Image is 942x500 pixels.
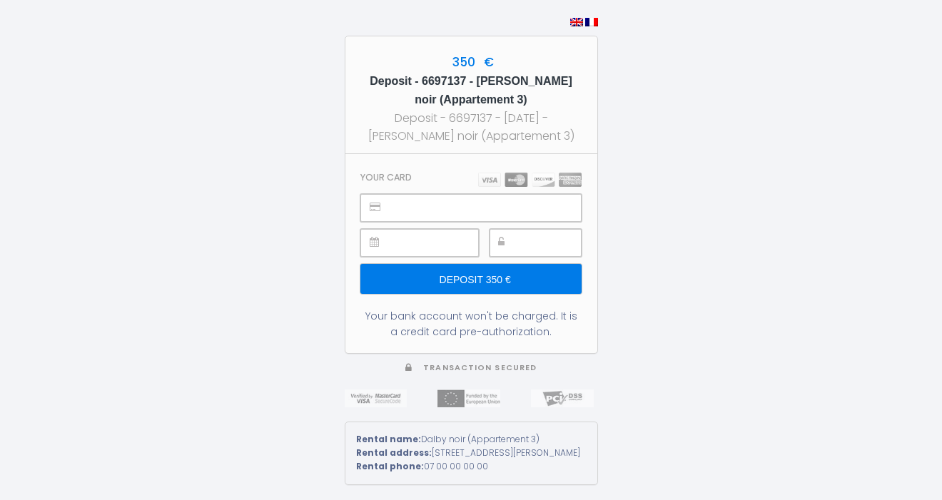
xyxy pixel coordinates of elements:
[478,173,582,187] img: carts.png
[360,264,581,294] input: Deposit 350 €
[360,308,581,340] div: Your bank account won't be charged. It is a credit card pre-authorization.
[423,362,537,373] span: Transaction secured
[358,72,584,109] h5: Deposit - 6697137 - [PERSON_NAME] noir (Appartement 3)
[356,447,432,459] strong: Rental address:
[570,18,583,26] img: en.png
[356,460,424,472] strong: Rental phone:
[356,433,421,445] strong: Rental name:
[585,18,598,26] img: fr.png
[392,195,580,221] iframe: Secure card number input frame
[522,230,581,256] iframe: Secure CVC input frame
[360,172,412,183] h3: Your card
[358,109,584,145] div: Deposit - 6697137 - [DATE] - [PERSON_NAME] noir (Appartement 3)
[449,53,494,71] span: 350 €
[356,447,587,460] div: [STREET_ADDRESS][PERSON_NAME]
[356,460,587,474] div: 07 00 00 00 00
[392,230,477,256] iframe: Secure expiration date input frame
[356,433,587,447] div: Dalby noir (Appartement 3)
